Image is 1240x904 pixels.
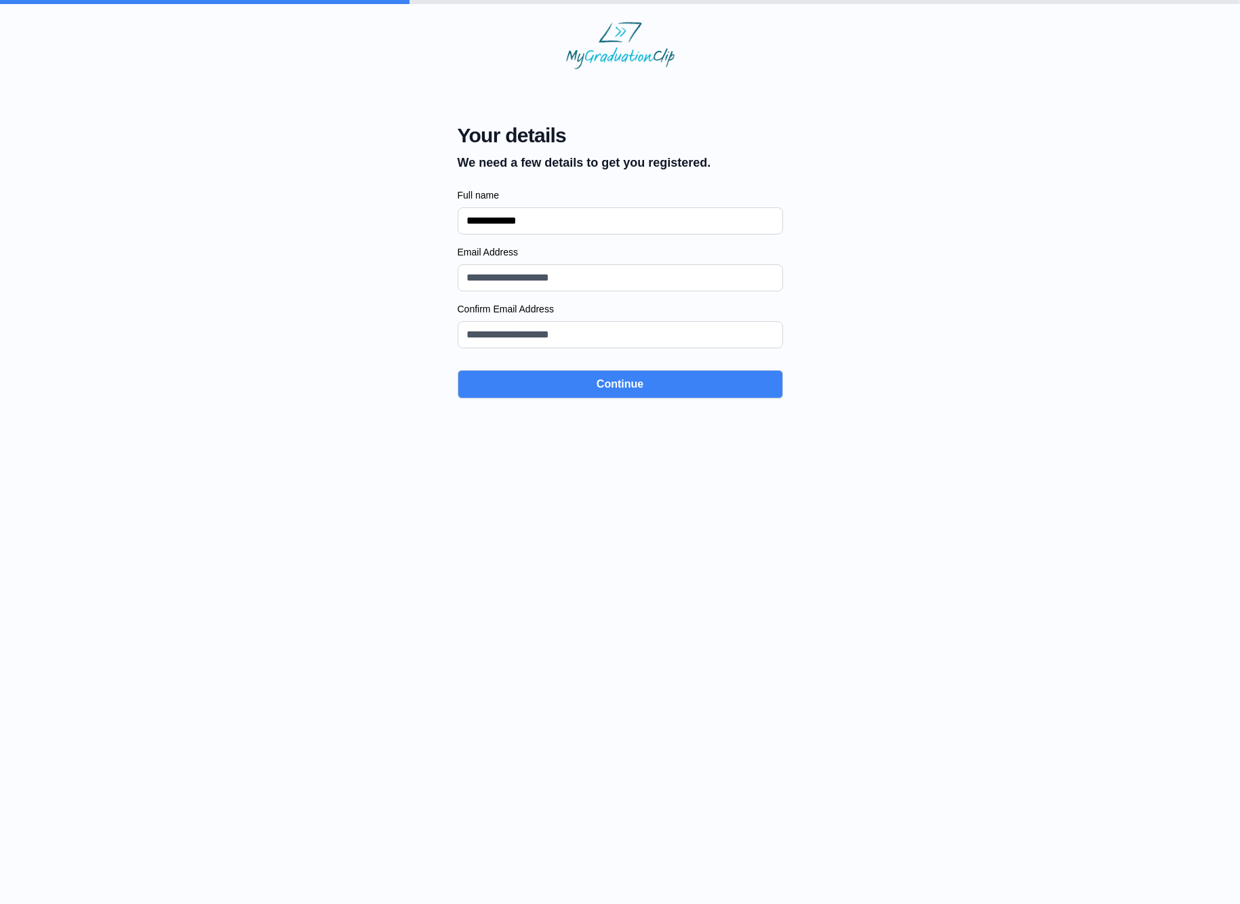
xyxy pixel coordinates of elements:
img: MyGraduationClip [566,22,675,69]
p: We need a few details to get you registered. [458,153,711,172]
span: Your details [458,123,711,148]
button: Continue [458,370,783,398]
label: Confirm Email Address [458,302,783,316]
label: Full name [458,188,783,202]
label: Email Address [458,245,783,259]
